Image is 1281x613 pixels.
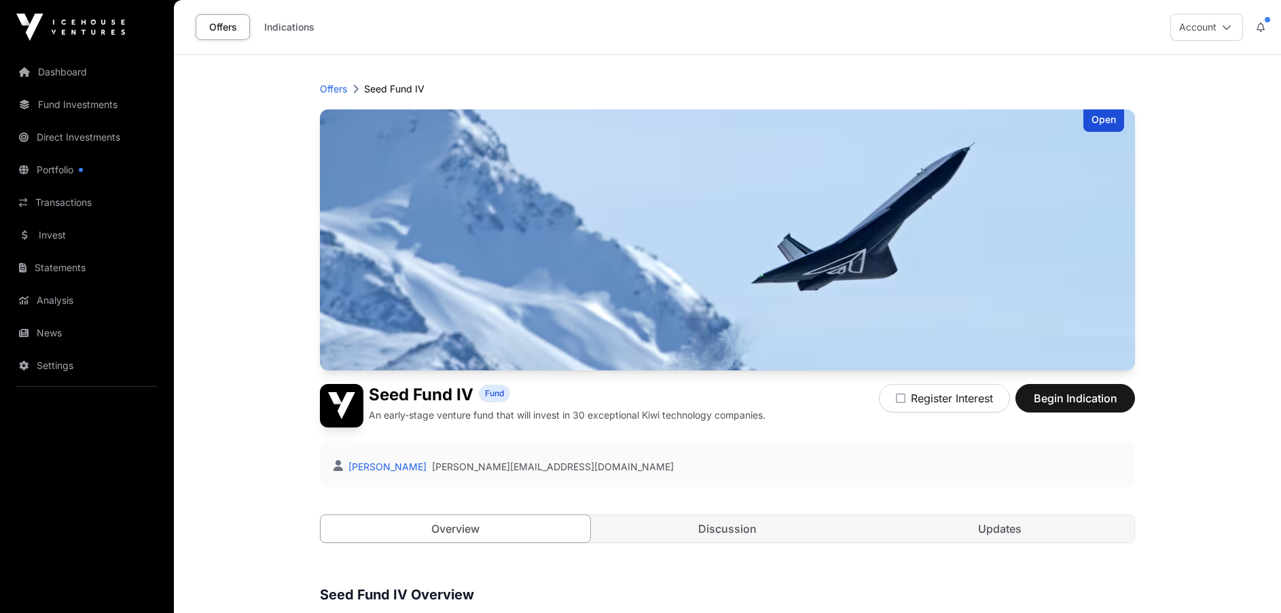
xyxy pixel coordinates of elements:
[1213,548,1281,613] iframe: Chat Widget
[320,584,1135,606] h3: Seed Fund IV Overview
[11,57,163,87] a: Dashboard
[369,408,765,422] p: An early-stage venture fund that will invest in 30 exceptional Kiwi technology companies.
[879,384,1010,413] button: Register Interest
[255,14,323,40] a: Indications
[346,461,427,472] a: [PERSON_NAME]
[11,253,163,283] a: Statements
[593,515,863,542] a: Discussion
[196,14,250,40] a: Offers
[1032,390,1118,406] span: Begin Indication
[320,384,363,427] img: Seed Fund IV
[11,351,163,381] a: Settings
[1170,14,1243,41] button: Account
[432,460,674,474] a: [PERSON_NAME][EMAIL_ADDRESS][DOMAIN_NAME]
[11,220,163,250] a: Invest
[16,14,125,41] img: Icehouse Ventures Logo
[11,318,163,348] a: News
[1015,384,1135,413] button: Begin Indication
[865,515,1134,542] a: Updates
[369,384,473,406] h1: Seed Fund IV
[485,388,504,399] span: Fund
[11,188,163,217] a: Transactions
[1015,398,1135,411] a: Begin Indication
[11,155,163,185] a: Portfolio
[364,82,425,96] p: Seed Fund IV
[11,285,163,315] a: Analysis
[320,514,591,543] a: Overview
[321,515,1134,542] nav: Tabs
[11,122,163,152] a: Direct Investments
[320,109,1135,370] img: Seed Fund IV
[1083,109,1124,132] div: Open
[11,90,163,120] a: Fund Investments
[320,82,347,96] a: Offers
